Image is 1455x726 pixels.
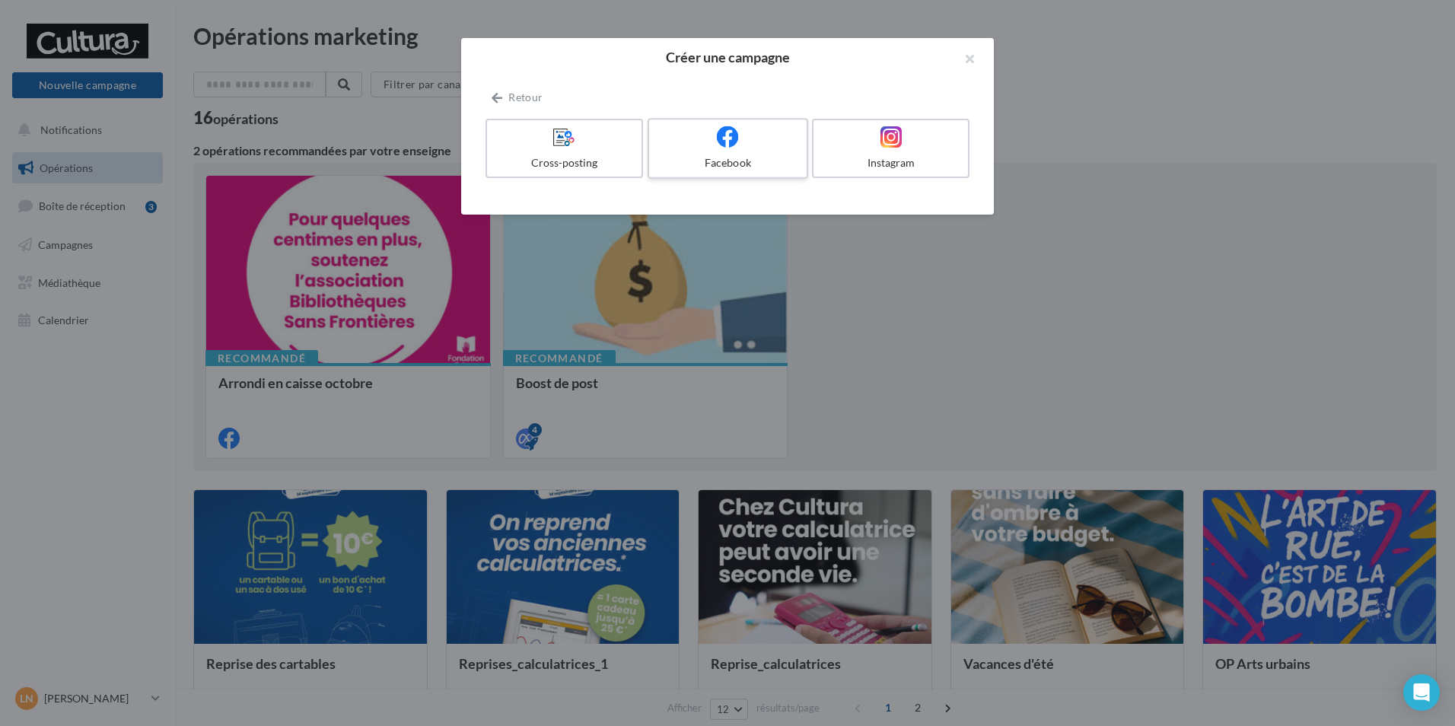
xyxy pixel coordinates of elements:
[1403,674,1440,711] div: Open Intercom Messenger
[486,88,549,107] button: Retour
[493,155,635,170] div: Cross-posting
[655,155,800,170] div: Facebook
[820,155,962,170] div: Instagram
[486,50,969,64] h2: Créer une campagne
